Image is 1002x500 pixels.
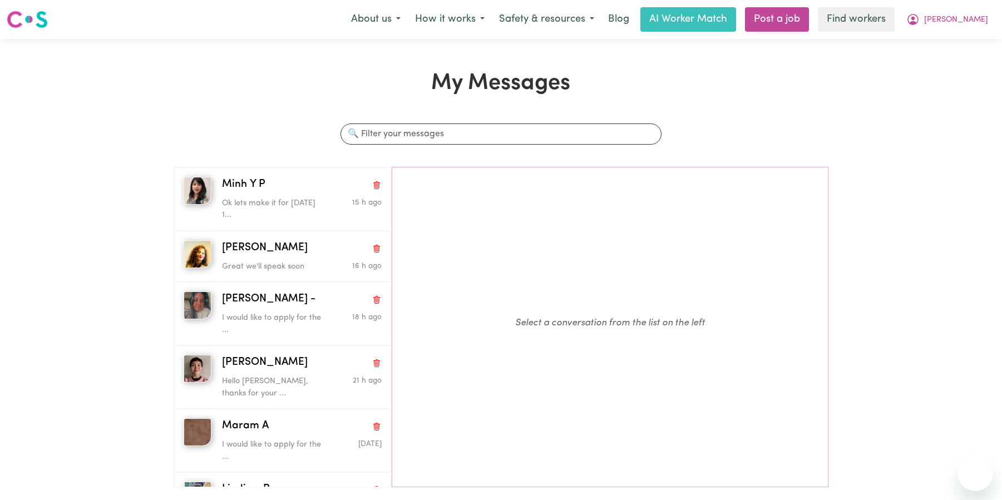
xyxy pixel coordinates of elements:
[358,440,382,448] span: Message sent on August 2, 2025
[340,123,661,145] input: 🔍 Filter your messages
[372,241,382,255] button: Delete conversation
[7,7,48,32] a: Careseekers logo
[372,177,382,192] button: Delete conversation
[372,483,382,497] button: Delete conversation
[184,418,211,446] img: Maram A
[745,7,809,32] a: Post a job
[174,167,391,231] button: Minh Y PMinh Y PDelete conversationOk lets make it for [DATE] 1...Message sent on August 3, 2025
[7,9,48,29] img: Careseekers logo
[344,8,408,31] button: About us
[222,291,315,308] span: [PERSON_NAME] -
[174,345,391,409] button: Yasuyo O[PERSON_NAME]Delete conversationHello [PERSON_NAME], thanks for your ...Message sent on A...
[601,7,636,32] a: Blog
[174,70,828,97] h1: My Messages
[222,261,329,273] p: Great we'll speak soon
[372,293,382,307] button: Delete conversation
[372,419,382,434] button: Delete conversation
[184,291,211,319] img: Arpanpreet -
[174,282,391,345] button: Arpanpreet -[PERSON_NAME] -Delete conversationI would like to apply for the ...Message sent on Au...
[222,312,329,336] p: I would like to apply for the ...
[899,8,995,31] button: My Account
[957,456,993,491] iframe: Button to launch messaging window
[184,240,211,268] img: Jazz Davies
[492,8,601,31] button: Safety & resources
[372,356,382,370] button: Delete conversation
[352,314,382,321] span: Message sent on August 3, 2025
[222,240,308,256] span: [PERSON_NAME]
[174,231,391,282] button: Jazz Davies [PERSON_NAME]Delete conversationGreat we'll speak soonMessage sent on August 3, 2025
[222,482,270,498] span: Lindiwe R
[924,14,988,26] span: [PERSON_NAME]
[353,377,382,384] span: Message sent on August 3, 2025
[222,439,329,463] p: I would like to apply for the ...
[174,409,391,472] button: Maram AMaram ADelete conversationI would like to apply for the ...Message sent on August 2, 2025
[222,355,308,371] span: [PERSON_NAME]
[515,318,705,328] em: Select a conversation from the list on the left
[640,7,736,32] a: AI Worker Match
[222,197,329,221] p: Ok lets make it for [DATE] 1...
[222,177,265,193] span: Minh Y P
[352,263,382,270] span: Message sent on August 3, 2025
[408,8,492,31] button: How it works
[184,355,211,383] img: Yasuyo O
[818,7,895,32] a: Find workers
[222,375,329,399] p: Hello [PERSON_NAME], thanks for your ...
[352,199,382,206] span: Message sent on August 3, 2025
[184,177,211,205] img: Minh Y P
[222,418,269,434] span: Maram A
